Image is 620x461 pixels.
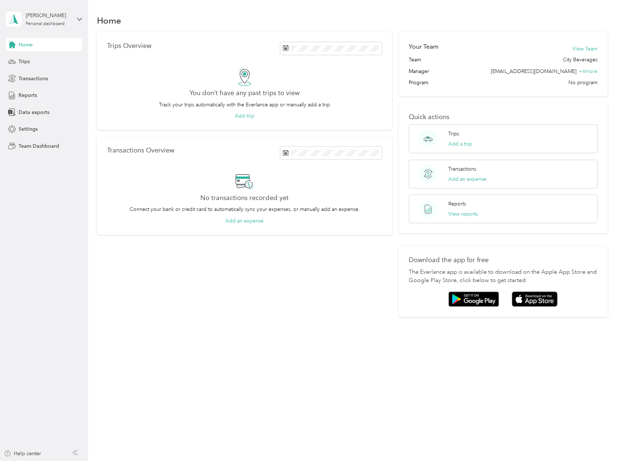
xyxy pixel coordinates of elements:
span: Transactions [19,75,48,82]
p: The Everlance app is available to download on the Apple App Store and Google Play Store, click be... [409,268,597,285]
p: Trips [448,130,459,138]
iframe: Everlance-gr Chat Button Frame [579,420,620,461]
img: App store [512,291,558,307]
h1: Home [97,17,121,24]
button: Help center [4,450,41,457]
span: No program [568,79,597,86]
span: Team Dashboard [19,142,59,150]
p: Transactions Overview [107,147,174,154]
span: + 4 more [579,68,597,74]
h2: Your Team [409,42,439,51]
p: Trips Overview [107,42,151,50]
span: Team [409,56,421,64]
p: Reports [448,200,466,208]
span: Trips [19,58,30,65]
p: Track your trips automatically with the Everlance app or manually add a trip [159,101,330,109]
button: Add a trip [448,140,472,148]
p: Connect your bank or credit card to automatically sync your expenses, or manually add an expense. [130,205,360,213]
p: Quick actions [409,113,597,121]
button: Add an expense [448,175,486,183]
button: Add trip [235,112,254,120]
button: View reports [448,210,478,218]
h2: You don’t have any past trips to view [189,89,299,97]
img: Google play [448,291,499,307]
button: View Team [572,45,597,53]
div: [PERSON_NAME] [26,12,71,19]
span: Home [19,41,33,49]
span: Manager [409,68,429,75]
div: Personal dashboard [26,22,65,26]
p: Download the app for free [409,256,597,264]
span: Data exports [19,109,49,116]
h2: No transactions recorded yet [200,194,289,202]
button: Add an expense [225,217,264,225]
span: Program [409,79,428,86]
span: Settings [19,125,38,133]
p: Transactions [448,165,476,173]
span: Reports [19,91,37,99]
span: City Beverages [563,56,597,64]
span: [EMAIL_ADDRESS][DOMAIN_NAME] [491,68,576,74]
